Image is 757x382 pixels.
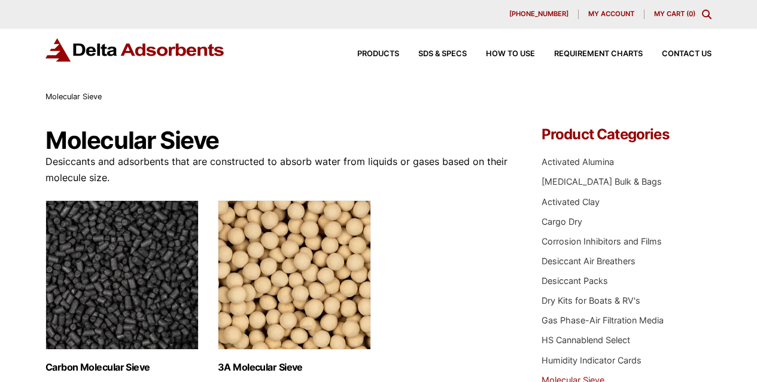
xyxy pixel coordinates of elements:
span: 0 [689,10,693,18]
a: Visit product category Carbon Molecular Sieve [45,200,199,373]
h1: Molecular Sieve [45,127,509,154]
a: Humidity Indicator Cards [542,355,642,365]
span: SDS & SPECS [418,50,467,58]
a: Requirement Charts [535,50,643,58]
span: My account [588,11,634,17]
a: [PHONE_NUMBER] [500,10,579,19]
div: Toggle Modal Content [702,10,712,19]
a: Cargo Dry [542,216,582,227]
a: HS Cannablend Select [542,335,630,345]
a: SDS & SPECS [399,50,467,58]
span: Products [357,50,399,58]
a: Products [338,50,399,58]
a: [MEDICAL_DATA] Bulk & Bags [542,176,662,187]
h4: Product Categories [542,127,712,142]
a: Desiccant Air Breathers [542,256,636,266]
a: Corrosion Inhibitors and Films [542,236,662,246]
img: 3A Molecular Sieve [218,200,371,350]
a: Visit product category 3A Molecular Sieve [218,200,371,373]
h2: 3A Molecular Sieve [218,362,371,373]
a: My account [579,10,644,19]
img: Carbon Molecular Sieve [45,200,199,350]
span: Molecular Sieve [45,92,102,101]
a: Contact Us [643,50,712,58]
p: Desiccants and adsorbents that are constructed to absorb water from liquids or gases based on the... [45,154,509,186]
a: Activated Clay [542,197,600,207]
img: Delta Adsorbents [45,38,225,62]
a: Dry Kits for Boats & RV's [542,295,640,305]
a: Gas Phase-Air Filtration Media [542,315,664,325]
span: How to Use [486,50,535,58]
span: Contact Us [662,50,712,58]
a: My Cart (0) [654,10,695,18]
span: Requirement Charts [554,50,643,58]
a: Desiccant Packs [542,276,608,286]
a: Activated Alumina [542,157,614,167]
span: [PHONE_NUMBER] [509,11,568,17]
a: How to Use [467,50,535,58]
h2: Carbon Molecular Sieve [45,362,199,373]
